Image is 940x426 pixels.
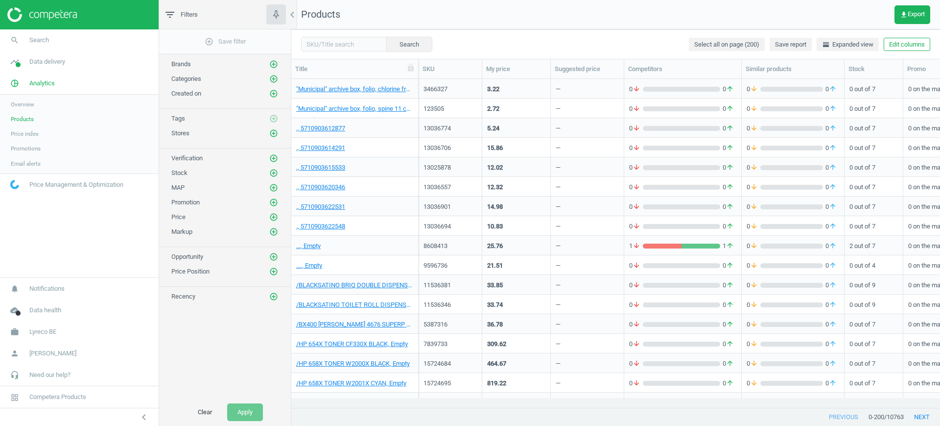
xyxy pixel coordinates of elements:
i: add_circle_outline [269,114,278,123]
div: grid [291,79,940,398]
i: filter_list [164,9,176,21]
i: arrow_downward [633,281,640,290]
span: 0 [720,183,736,192]
a: ., 5710903622548 [296,222,345,231]
a: /HP 658X TONER W2000X BLACK, Empty [296,359,410,368]
i: arrow_downward [633,183,640,192]
div: 0 out of 7 [849,178,898,195]
i: arrow_upward [726,85,734,94]
button: get_appExport [894,5,930,24]
i: arrow_upward [829,222,837,231]
span: 0 [823,281,839,290]
i: arrow_upward [829,340,837,349]
div: 11536381 [423,281,477,290]
div: 5.24 [487,124,499,133]
span: [PERSON_NAME] [29,349,76,358]
span: Email alerts [11,160,41,168]
i: arrow_downward [633,104,640,113]
span: Filters [181,10,198,19]
span: Products [11,115,34,123]
span: Search [29,36,49,45]
i: arrow_upward [726,242,734,251]
span: 0 [747,144,760,152]
div: 0 out of 7 [849,354,898,372]
div: — [556,124,561,136]
i: arrow_upward [829,183,837,192]
button: add_circle_outline [269,292,279,301]
span: 0 [823,320,839,329]
div: 3.22 [487,85,499,94]
span: Select all on page (200) [694,40,759,49]
i: arrow_downward [633,242,640,251]
div: 2.72 [487,104,499,113]
div: 0 out of 7 [849,217,898,234]
span: 0 [823,340,839,349]
button: add_circle_outline [269,212,279,222]
div: — [556,104,561,117]
i: arrow_downward [633,163,640,172]
div: 8608413 [423,242,477,251]
span: Expanded view [822,40,873,49]
i: notifications [5,279,24,298]
i: search [5,31,24,50]
i: arrow_downward [750,144,758,152]
i: cloud_done [5,301,24,320]
span: 0 [747,340,760,349]
span: Price Position [171,268,210,275]
span: 0 [629,261,643,270]
div: 0 out of 7 [849,158,898,175]
i: add_circle_outline [269,198,278,207]
span: Overview [11,100,34,108]
div: 3466327 [423,85,477,94]
span: 0 [629,301,643,309]
i: arrow_upward [829,261,837,270]
div: 0 out of 7 [849,198,898,215]
div: — [556,85,561,97]
button: add_circle_outline [269,252,279,262]
i: headset_mic [5,366,24,384]
i: arrow_downward [633,301,640,309]
span: 0 [629,163,643,172]
div: — [556,163,561,175]
div: — [556,183,561,195]
i: add_circle_outline [269,60,278,69]
span: 0 [823,85,839,94]
i: arrow_upward [726,261,734,270]
i: arrow_upward [726,202,734,211]
span: 0 [720,163,736,172]
span: 0 [823,163,839,172]
div: 0 out of 7 [849,335,898,352]
i: work [5,323,24,341]
div: 10.83 [487,222,503,231]
div: 12.02 [487,163,503,172]
div: — [556,242,561,254]
i: arrow_downward [750,340,758,349]
div: 5387316 [423,320,477,329]
button: add_circle_outlineSave filter [159,32,291,51]
i: add_circle_outline [269,227,278,236]
i: arrow_downward [750,301,758,309]
span: 0 [629,340,643,349]
i: arrow_upward [829,320,837,329]
i: arrow_upward [829,301,837,309]
span: 0 [823,242,839,251]
div: 25.76 [487,242,503,251]
button: next [904,408,940,426]
i: arrow_downward [633,85,640,94]
div: 2 out of 7 [849,237,898,254]
a: ., 5710903614291 [296,144,345,152]
span: Recency [171,293,195,300]
button: Search [386,37,432,51]
span: 0 [720,340,736,349]
div: 13036557 [423,183,477,192]
span: 0 [720,261,736,270]
span: 0 [747,301,760,309]
i: arrow_downward [750,183,758,192]
div: 123505 [423,104,477,113]
span: Analytics [29,79,55,88]
i: arrow_upward [829,144,837,152]
div: Competitors [628,65,737,74]
span: 0 [629,202,643,211]
i: arrow_upward [829,281,837,290]
i: arrow_upward [829,242,837,251]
